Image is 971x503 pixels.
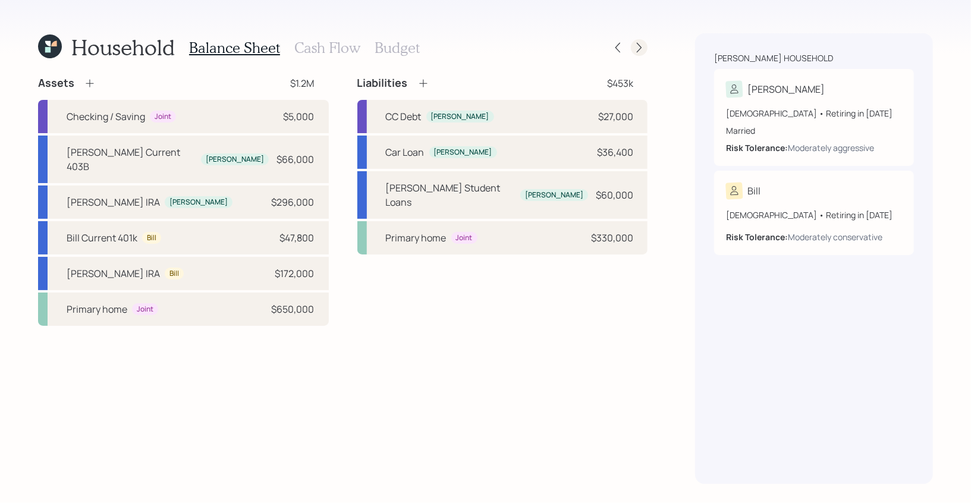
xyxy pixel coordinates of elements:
[456,233,473,243] div: Joint
[747,82,825,96] div: [PERSON_NAME]
[272,302,315,316] div: $650,000
[137,304,153,315] div: Joint
[726,231,788,243] b: Risk Tolerance:
[747,184,761,198] div: Bill
[280,231,315,245] div: $47,800
[597,145,633,159] div: $36,400
[386,109,422,124] div: CC Debt
[38,77,74,90] h4: Assets
[434,147,492,158] div: [PERSON_NAME]
[386,181,516,209] div: [PERSON_NAME] Student Loans
[71,34,175,60] h1: Household
[189,39,280,56] h3: Balance Sheet
[291,76,315,90] div: $1.2M
[598,109,633,124] div: $27,000
[357,77,408,90] h4: Liabilities
[726,142,788,153] b: Risk Tolerance:
[67,195,160,209] div: [PERSON_NAME] IRA
[375,39,420,56] h3: Budget
[277,152,315,166] div: $66,000
[714,52,833,64] div: [PERSON_NAME] household
[386,145,425,159] div: Car Loan
[206,155,264,165] div: [PERSON_NAME]
[155,112,171,122] div: Joint
[596,188,633,202] div: $60,000
[284,109,315,124] div: $5,000
[431,112,489,122] div: [PERSON_NAME]
[726,209,902,221] div: [DEMOGRAPHIC_DATA] • Retiring in [DATE]
[67,302,127,316] div: Primary home
[67,145,196,174] div: [PERSON_NAME] Current 403B
[386,231,447,245] div: Primary home
[67,266,160,281] div: [PERSON_NAME] IRA
[169,197,228,208] div: [PERSON_NAME]
[726,107,902,120] div: [DEMOGRAPHIC_DATA] • Retiring in [DATE]
[788,231,882,243] div: Moderately conservative
[607,76,633,90] div: $453k
[294,39,360,56] h3: Cash Flow
[67,231,137,245] div: Bill Current 401k
[169,269,179,279] div: Bill
[788,142,874,154] div: Moderately aggressive
[591,231,633,245] div: $330,000
[525,190,583,200] div: [PERSON_NAME]
[726,124,902,137] div: Married
[67,109,145,124] div: Checking / Saving
[147,233,156,243] div: Bill
[275,266,315,281] div: $172,000
[272,195,315,209] div: $296,000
